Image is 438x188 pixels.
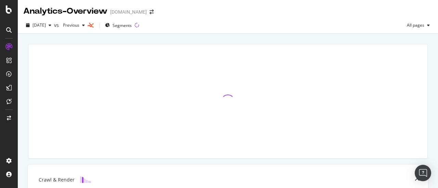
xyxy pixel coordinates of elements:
[110,9,147,15] div: [DOMAIN_NAME]
[39,176,75,183] div: Crawl & Render
[33,22,46,28] span: 2025 Sep. 10th
[404,20,433,31] button: All pages
[23,20,54,31] button: [DATE]
[60,20,88,31] button: Previous
[80,176,91,183] img: block-icon
[113,23,132,28] span: Segments
[23,5,107,17] div: Analytics - Overview
[60,22,79,28] span: Previous
[415,165,431,181] div: Open Intercom Messenger
[404,22,424,28] span: All pages
[102,20,134,31] button: Segments
[150,10,154,14] div: arrow-right-arrow-left
[54,22,60,29] span: vs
